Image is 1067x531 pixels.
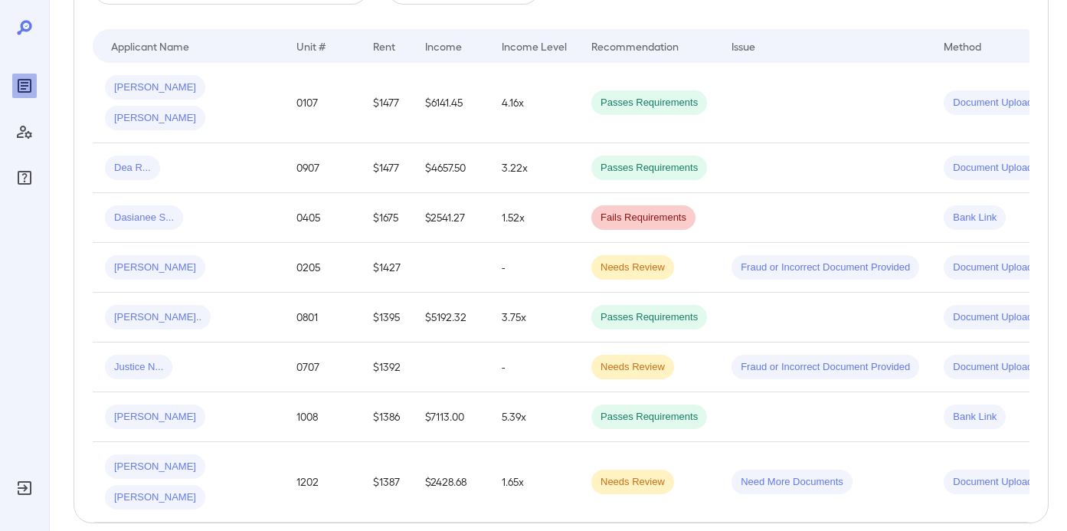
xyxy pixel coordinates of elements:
[591,211,696,225] span: Fails Requirements
[105,360,172,375] span: Justice N...
[284,442,361,523] td: 1202
[284,143,361,193] td: 0907
[284,63,361,143] td: 0107
[361,63,413,143] td: $1477
[12,476,37,500] div: Log Out
[413,63,489,143] td: $6141.45
[284,243,361,293] td: 0205
[105,211,183,225] span: Dasianee S...
[502,37,567,55] div: Income Level
[944,211,1006,225] span: Bank Link
[12,166,37,190] div: FAQ
[413,293,489,343] td: $5192.32
[105,80,205,95] span: [PERSON_NAME]
[944,360,1042,375] span: Document Upload
[591,261,674,275] span: Needs Review
[591,161,707,175] span: Passes Requirements
[105,410,205,424] span: [PERSON_NAME]
[489,63,579,143] td: 4.16x
[361,143,413,193] td: $1477
[591,37,679,55] div: Recommendation
[413,193,489,243] td: $2541.27
[489,442,579,523] td: 1.65x
[591,475,674,490] span: Needs Review
[591,360,674,375] span: Needs Review
[284,392,361,442] td: 1008
[489,193,579,243] td: 1.52x
[111,37,189,55] div: Applicant Name
[489,143,579,193] td: 3.22x
[373,37,398,55] div: Rent
[944,261,1042,275] span: Document Upload
[732,37,756,55] div: Issue
[489,392,579,442] td: 5.39x
[284,193,361,243] td: 0405
[944,410,1006,424] span: Bank Link
[732,475,853,490] span: Need More Documents
[284,293,361,343] td: 0801
[296,37,326,55] div: Unit #
[105,490,205,505] span: [PERSON_NAME]
[489,243,579,293] td: -
[361,193,413,243] td: $1675
[591,410,707,424] span: Passes Requirements
[732,360,919,375] span: Fraud or Incorrect Document Provided
[105,460,205,474] span: [PERSON_NAME]
[12,120,37,144] div: Manage Users
[425,37,462,55] div: Income
[361,392,413,442] td: $1386
[361,343,413,392] td: $1392
[944,161,1042,175] span: Document Upload
[361,442,413,523] td: $1387
[105,161,160,175] span: Dea R...
[944,37,981,55] div: Method
[944,310,1042,325] span: Document Upload
[413,392,489,442] td: $7113.00
[413,143,489,193] td: $4657.50
[591,310,707,325] span: Passes Requirements
[489,343,579,392] td: -
[489,293,579,343] td: 3.75x
[105,310,211,325] span: [PERSON_NAME]..
[105,261,205,275] span: [PERSON_NAME]
[413,442,489,523] td: $2428.68
[732,261,919,275] span: Fraud or Incorrect Document Provided
[944,96,1042,110] span: Document Upload
[284,343,361,392] td: 0707
[12,74,37,98] div: Reports
[591,96,707,110] span: Passes Requirements
[361,243,413,293] td: $1427
[361,293,413,343] td: $1395
[944,475,1042,490] span: Document Upload
[105,111,205,126] span: [PERSON_NAME]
